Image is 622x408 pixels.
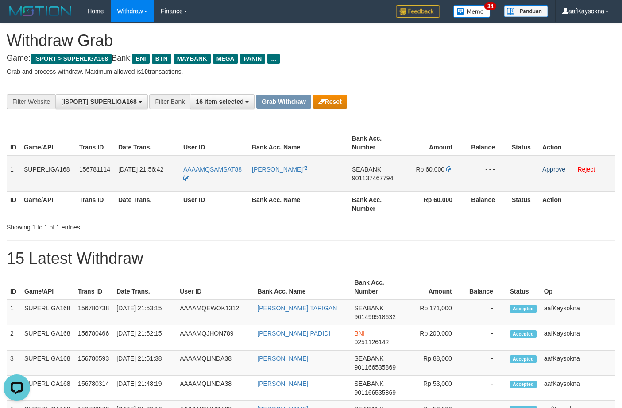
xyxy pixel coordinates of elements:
[76,191,115,217] th: Trans ID
[20,130,76,156] th: Game/API
[541,275,615,300] th: Op
[506,275,541,300] th: Status
[466,130,508,156] th: Balance
[7,4,74,18] img: MOTION_logo.png
[176,351,254,376] td: AAAAMQLINDA38
[257,305,337,312] a: [PERSON_NAME] TARIGAN
[403,351,465,376] td: Rp 88,000
[183,166,242,173] span: AAAAMQSAMSAT88
[20,156,76,192] td: SUPERLIGA168
[115,130,180,156] th: Date Trans.
[7,325,21,351] td: 2
[115,191,180,217] th: Date Trans.
[61,98,136,105] span: [ISPORT] SUPERLIGA168
[74,351,113,376] td: 156780593
[113,376,176,401] td: [DATE] 21:48:19
[21,325,74,351] td: SUPERLIGA168
[7,351,21,376] td: 3
[402,191,466,217] th: Rp 60.000
[21,376,74,401] td: SUPERLIGA168
[248,191,348,217] th: Bank Acc. Name
[484,2,496,10] span: 34
[465,300,506,325] td: -
[348,191,402,217] th: Bank Acc. Number
[402,130,466,156] th: Amount
[7,32,615,50] h1: Withdraw Grab
[257,330,330,337] a: [PERSON_NAME] PADIDI
[183,166,242,182] a: AAAAMQSAMSAT88
[7,67,615,76] p: Grab and process withdraw. Maximum allowed is transactions.
[254,275,351,300] th: Bank Acc. Name
[355,364,396,371] span: Copy 901166535869 to clipboard
[504,5,548,17] img: panduan.png
[416,166,445,173] span: Rp 60.000
[355,313,396,320] span: Copy 901496518632 to clipboard
[240,54,265,64] span: PANIN
[256,95,311,109] button: Grab Withdraw
[74,376,113,401] td: 156780314
[21,300,74,325] td: SUPERLIGA168
[31,54,112,64] span: ISPORT > SUPERLIGA168
[7,300,21,325] td: 1
[541,300,615,325] td: aafKaysokna
[465,275,506,300] th: Balance
[176,325,254,351] td: AAAAMQJHON789
[510,330,537,338] span: Accepted
[7,250,615,267] h1: 15 Latest Withdraw
[7,275,21,300] th: ID
[252,166,309,173] a: [PERSON_NAME]
[149,94,190,109] div: Filter Bank
[79,166,110,173] span: 156781114
[465,376,506,401] td: -
[313,95,347,109] button: Reset
[257,355,308,362] a: [PERSON_NAME]
[510,355,537,363] span: Accepted
[176,376,254,401] td: AAAAMQLINDA38
[542,166,565,173] a: Approve
[465,351,506,376] td: -
[508,130,539,156] th: Status
[180,130,248,156] th: User ID
[348,130,402,156] th: Bank Acc. Number
[508,191,539,217] th: Status
[539,130,615,156] th: Action
[352,175,393,182] span: Copy 901137467794 to clipboard
[453,5,491,18] img: Button%20Memo.svg
[403,300,465,325] td: Rp 171,000
[267,54,279,64] span: ...
[577,166,595,173] a: Reject
[7,219,252,232] div: Showing 1 to 1 of 1 entries
[196,98,243,105] span: 16 item selected
[76,130,115,156] th: Trans ID
[74,275,113,300] th: Trans ID
[7,191,20,217] th: ID
[176,300,254,325] td: AAAAMQEWOK1312
[174,54,211,64] span: MAYBANK
[55,94,147,109] button: [ISPORT] SUPERLIGA168
[118,166,163,173] span: [DATE] 21:56:42
[132,54,149,64] span: BNI
[510,305,537,313] span: Accepted
[355,355,384,362] span: SEABANK
[21,275,74,300] th: Game/API
[248,130,348,156] th: Bank Acc. Name
[352,166,381,173] span: SEABANK
[21,351,74,376] td: SUPERLIGA168
[7,54,615,63] h4: Game: Bank:
[74,325,113,351] td: 156780466
[355,330,365,337] span: BNI
[355,380,384,387] span: SEABANK
[180,191,248,217] th: User ID
[4,4,30,30] button: Open LiveChat chat widget
[113,351,176,376] td: [DATE] 21:51:38
[113,275,176,300] th: Date Trans.
[446,166,452,173] a: Copy 60000 to clipboard
[465,325,506,351] td: -
[113,300,176,325] td: [DATE] 21:53:15
[403,376,465,401] td: Rp 53,000
[7,156,20,192] td: 1
[190,94,255,109] button: 16 item selected
[141,68,148,75] strong: 10
[396,5,440,18] img: Feedback.jpg
[7,94,55,109] div: Filter Website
